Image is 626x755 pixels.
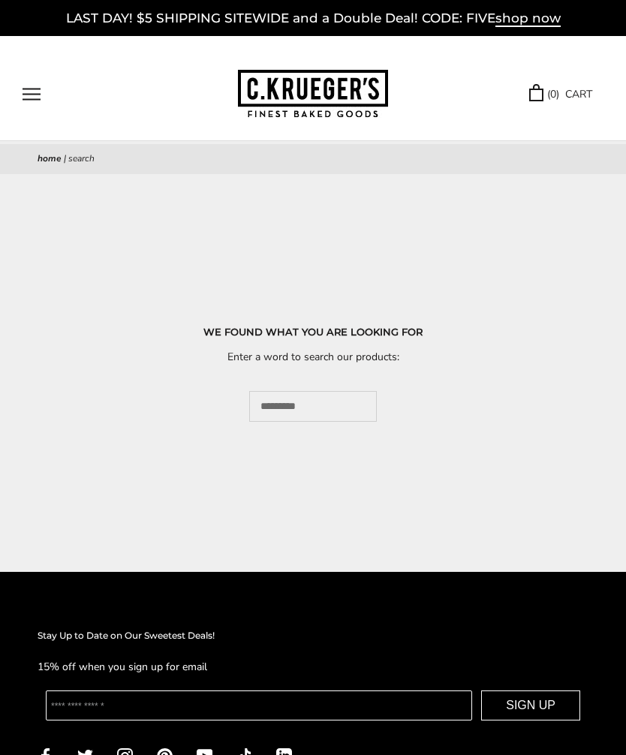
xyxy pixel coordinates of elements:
[38,152,588,167] nav: breadcrumbs
[38,152,62,164] a: Home
[64,152,66,164] span: |
[238,70,388,119] img: C.KRUEGER'S
[481,690,580,720] button: SIGN UP
[46,690,472,720] input: Enter your email
[66,11,561,27] a: LAST DAY! $5 SHIPPING SITEWIDE and a Double Deal! CODE: FIVEshop now
[23,88,41,101] button: Open navigation
[529,86,592,103] a: (0) CART
[68,152,95,164] span: Search
[249,391,377,422] input: Search...
[38,628,588,643] h2: Stay Up to Date on Our Sweetest Deals!
[38,658,588,675] p: 15% off when you sign up for email
[495,11,561,27] span: shop now
[38,324,588,340] h1: WE FOUND WHAT YOU ARE LOOKING FOR
[38,348,588,365] p: Enter a word to search our products:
